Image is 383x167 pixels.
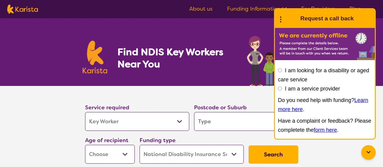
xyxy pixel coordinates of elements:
h1: Request a call back [300,14,354,23]
img: Karista logo [83,41,107,73]
a: form here [314,127,337,133]
img: Karista logo [7,5,38,14]
a: About us [189,5,213,12]
p: Do you need help with funding? . [278,96,372,114]
p: Have a complaint or feedback? Please completete the . [278,116,372,135]
h1: Find NDIS Key Workers Near You [117,46,235,70]
button: Search [249,145,298,164]
label: I am a service provider [285,86,340,92]
label: Funding type [140,137,176,144]
label: Service required [85,104,129,111]
img: key-worker [245,33,301,86]
label: Postcode or Suburb [194,104,247,111]
img: Karista [285,12,297,25]
a: For Providers [301,5,335,12]
a: Blog [349,5,361,12]
img: Karista offline chat form to request call back [275,28,375,60]
input: Type [194,112,298,131]
label: Age of recipient [85,137,128,144]
label: I am looking for a disability or aged care service [278,67,369,83]
a: Funding Information [227,5,287,12]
